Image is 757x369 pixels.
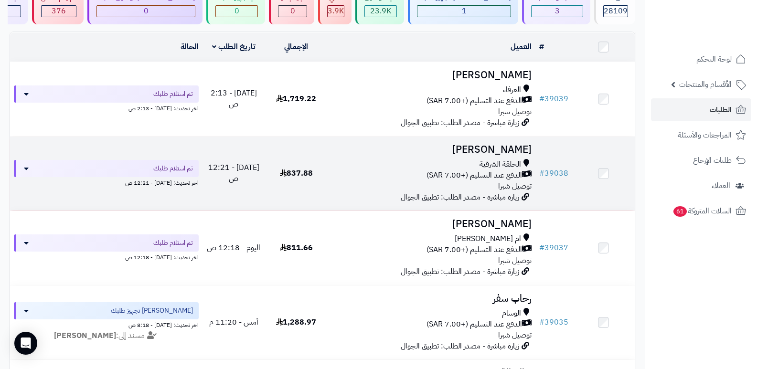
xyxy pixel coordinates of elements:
[462,5,467,17] span: 1
[331,144,532,155] h3: [PERSON_NAME]
[604,5,628,17] span: 28109
[455,233,521,244] span: ام [PERSON_NAME]
[209,316,258,328] span: أمس - 11:20 م
[417,6,511,17] div: 1
[539,316,568,328] a: #39035
[498,255,532,266] span: توصيل شبرا
[712,179,730,192] span: العملاء
[370,5,391,17] span: 23.9K
[498,180,532,192] span: توصيل شبرا
[328,5,344,17] span: 3.9K
[401,191,519,203] span: زيارة مباشرة - مصدر الطلب: تطبيق الجوال
[331,70,532,81] h3: [PERSON_NAME]
[216,6,257,17] div: 0
[42,6,76,17] div: 376
[212,41,256,53] a: تاريخ الطلب
[290,5,295,17] span: 0
[539,168,568,179] a: #39038
[153,89,193,99] span: تم استلام طلبك
[679,78,732,91] span: الأقسام والمنتجات
[276,93,316,105] span: 1,719.22
[539,93,544,105] span: #
[651,174,751,197] a: العملاء
[539,93,568,105] a: #39039
[278,6,307,17] div: 0
[331,293,532,304] h3: رحاب سفر
[280,242,313,253] span: 811.66
[7,330,206,341] div: مسند إلى:
[235,5,239,17] span: 0
[678,128,732,142] span: المراجعات والأسئلة
[276,316,316,328] span: 1,288.97
[692,7,748,27] img: logo-2.png
[503,84,521,95] span: العرفاء
[208,162,259,184] span: [DATE] - 12:21 ص
[651,149,751,172] a: طلبات الإرجاع
[181,41,199,53] a: الحالة
[328,6,344,17] div: 3864
[555,5,560,17] span: 3
[539,316,544,328] span: #
[672,204,732,218] span: السلات المتروكة
[502,308,521,319] span: الوسام
[426,95,522,106] span: الدفع عند التسليم (+7.00 SAR)
[331,219,532,230] h3: [PERSON_NAME]
[211,87,257,110] span: [DATE] - 2:13 ص
[153,238,193,248] span: تم استلام طلبك
[280,168,313,179] span: 837.88
[710,103,732,116] span: الطلبات
[539,242,544,253] span: #
[153,164,193,173] span: تم استلام طلبك
[651,124,751,147] a: المراجعات والأسئلة
[97,6,195,17] div: 0
[539,41,544,53] a: #
[144,5,149,17] span: 0
[54,330,116,341] strong: [PERSON_NAME]
[693,154,732,167] span: طلبات الإرجاع
[14,103,199,113] div: اخر تحديث: [DATE] - 2:13 ص
[511,41,532,53] a: العميل
[111,306,193,316] span: [PERSON_NAME] تجهيز طلبك
[651,48,751,71] a: لوحة التحكم
[539,242,568,253] a: #39037
[207,242,260,253] span: اليوم - 12:18 ص
[651,200,751,222] a: السلات المتروكة61
[14,177,199,187] div: اخر تحديث: [DATE] - 12:21 ص
[480,159,521,170] span: الحلقة الشرقية
[498,329,532,341] span: توصيل شبرا
[52,5,66,17] span: 376
[498,106,532,117] span: توصيل شبرا
[651,98,751,121] a: الطلبات
[401,340,519,352] span: زيارة مباشرة - مصدر الطلب: تطبيق الجوال
[284,41,308,53] a: الإجمالي
[401,266,519,277] span: زيارة مباشرة - مصدر الطلب: تطبيق الجوال
[426,170,522,181] span: الدفع عند التسليم (+7.00 SAR)
[426,244,522,255] span: الدفع عند التسليم (+7.00 SAR)
[365,6,396,17] div: 23862
[401,117,519,128] span: زيارة مباشرة - مصدر الطلب: تطبيق الجوال
[696,53,732,66] span: لوحة التحكم
[14,319,199,329] div: اخر تحديث: [DATE] - 8:18 ص
[426,319,522,330] span: الدفع عند التسليم (+7.00 SAR)
[532,6,583,17] div: 3
[673,206,687,217] span: 61
[14,332,37,355] div: Open Intercom Messenger
[14,252,199,262] div: اخر تحديث: [DATE] - 12:18 ص
[539,168,544,179] span: #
